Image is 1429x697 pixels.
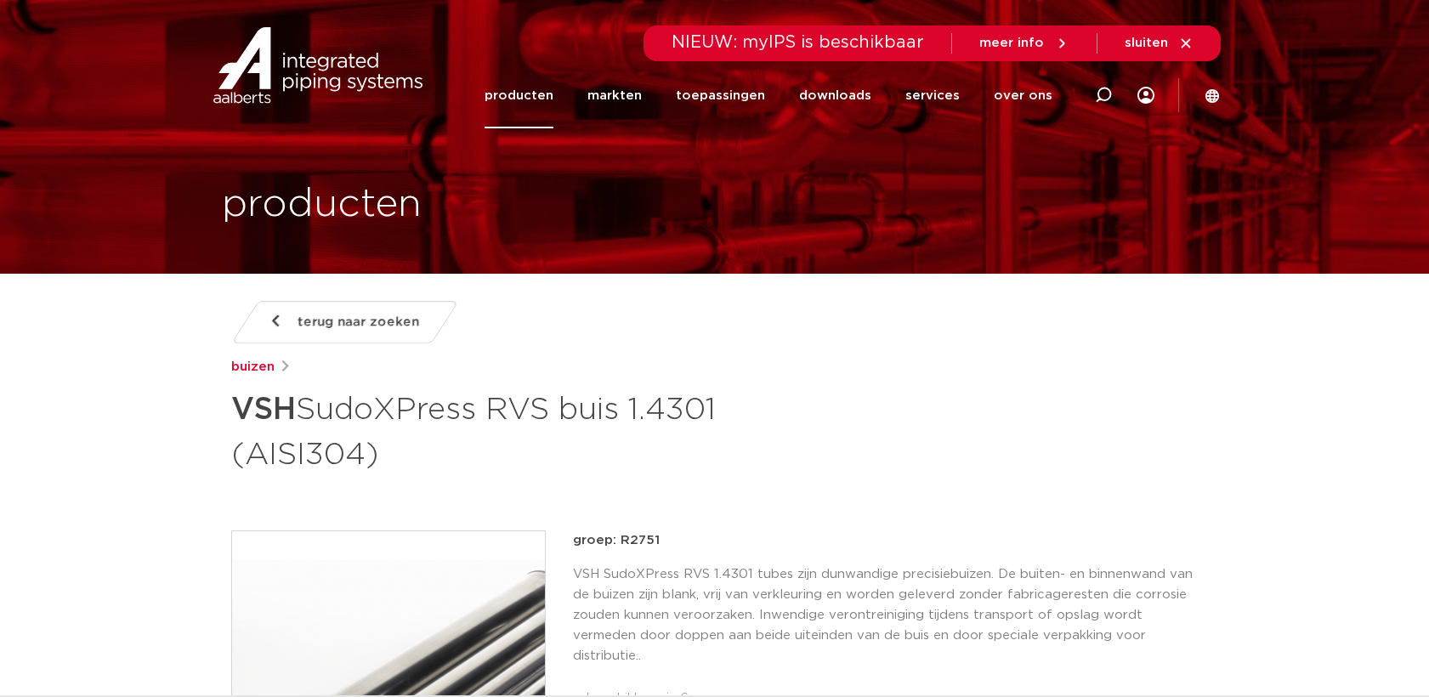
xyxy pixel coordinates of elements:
[231,357,275,377] a: buizen
[485,63,553,128] a: producten
[231,394,296,425] strong: VSH
[587,63,642,128] a: markten
[905,63,960,128] a: services
[1125,36,1194,51] a: sluiten
[231,384,870,476] h1: SudoXPress RVS buis 1.4301 (AISI304)
[799,63,871,128] a: downloads
[222,178,422,232] h1: producten
[230,301,458,343] a: terug naar zoeken
[979,37,1044,49] span: meer info
[676,63,765,128] a: toepassingen
[994,63,1052,128] a: over ons
[979,36,1069,51] a: meer info
[485,63,1052,128] nav: Menu
[672,34,924,51] span: NIEUW: myIPS is beschikbaar
[298,309,419,336] span: terug naar zoeken
[573,564,1199,666] p: VSH SudoXPress RVS 1.4301 tubes zijn dunwandige precisiebuizen. De buiten- en binnenwand van de b...
[1137,76,1154,114] div: my IPS
[573,530,1199,551] p: groep: R2751
[1125,37,1168,49] span: sluiten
